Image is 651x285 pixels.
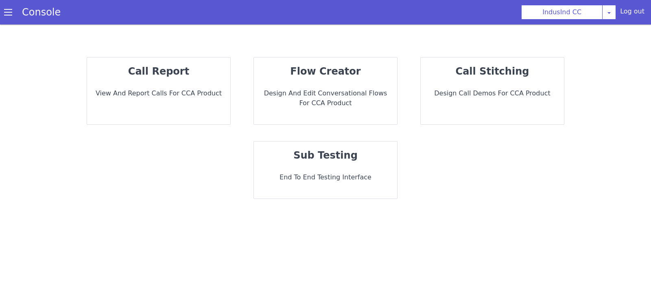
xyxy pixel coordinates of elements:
button: IndusInd CC [521,5,603,20]
strong: call stitching [456,66,529,77]
div: Log out [620,7,644,20]
a: Console [12,7,70,18]
strong: sub testing [293,150,358,161]
strong: call report [128,66,189,77]
strong: flow creator [290,66,360,77]
p: Design and Edit Conversational flows for CCA Product [260,88,391,108]
p: Design call demos for CCA Product [427,88,557,98]
p: End to End Testing Interface [260,172,391,182]
p: View and report calls for CCA Product [94,88,224,98]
